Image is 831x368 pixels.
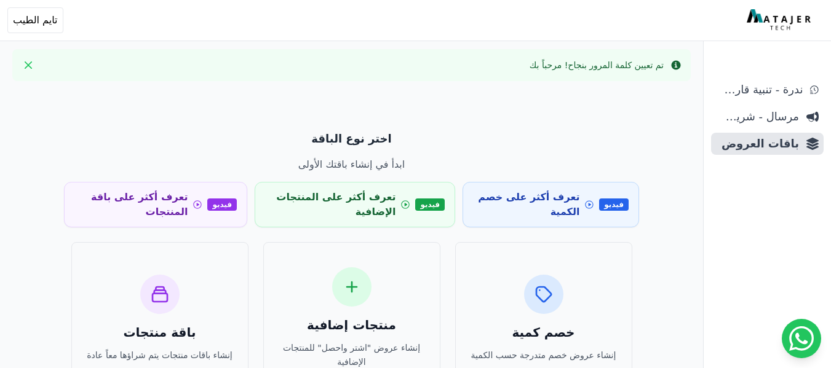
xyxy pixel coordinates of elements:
a: فيديو تعرف أكثر على خصم الكمية [463,182,639,227]
p: إنشاء باقات منتجات يتم شراؤها معاً عادة [87,348,233,362]
img: MatajerTech Logo [747,9,814,31]
span: ندرة - تنبية قارب علي النفاذ [716,81,803,98]
span: فيديو [415,198,445,211]
span: تعرف أكثر على باقة المنتجات [74,190,188,219]
a: فيديو تعرف أكثر على المنتجات الإضافية [255,182,455,227]
span: تعرف أكثر على خصم الكمية [473,190,579,219]
a: فيديو تعرف أكثر على باقة المنتجات [64,182,247,227]
span: مرسال - شريط دعاية [716,108,799,125]
span: باقات العروض [716,135,799,152]
p: إنشاء عروض خصم متدرجة حسب الكمية [471,348,617,362]
span: تعرف أكثر على المنتجات الإضافية [265,190,396,219]
button: Close [18,55,38,75]
p: اختر نوع الباقة [64,130,639,147]
h3: باقة منتجات [87,324,233,341]
span: فيديو [207,198,237,211]
span: فيديو [599,198,629,211]
span: تايم الطيب [13,13,58,28]
div: تم تعيين كلمة المرور بنجاح! مرحباً بك [530,59,664,71]
h3: خصم كمية [471,324,617,341]
button: تايم الطيب [7,7,63,33]
h3: منتجات إضافية [279,316,425,334]
p: ابدأ في إنشاء باقتك الأولى [64,157,639,172]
